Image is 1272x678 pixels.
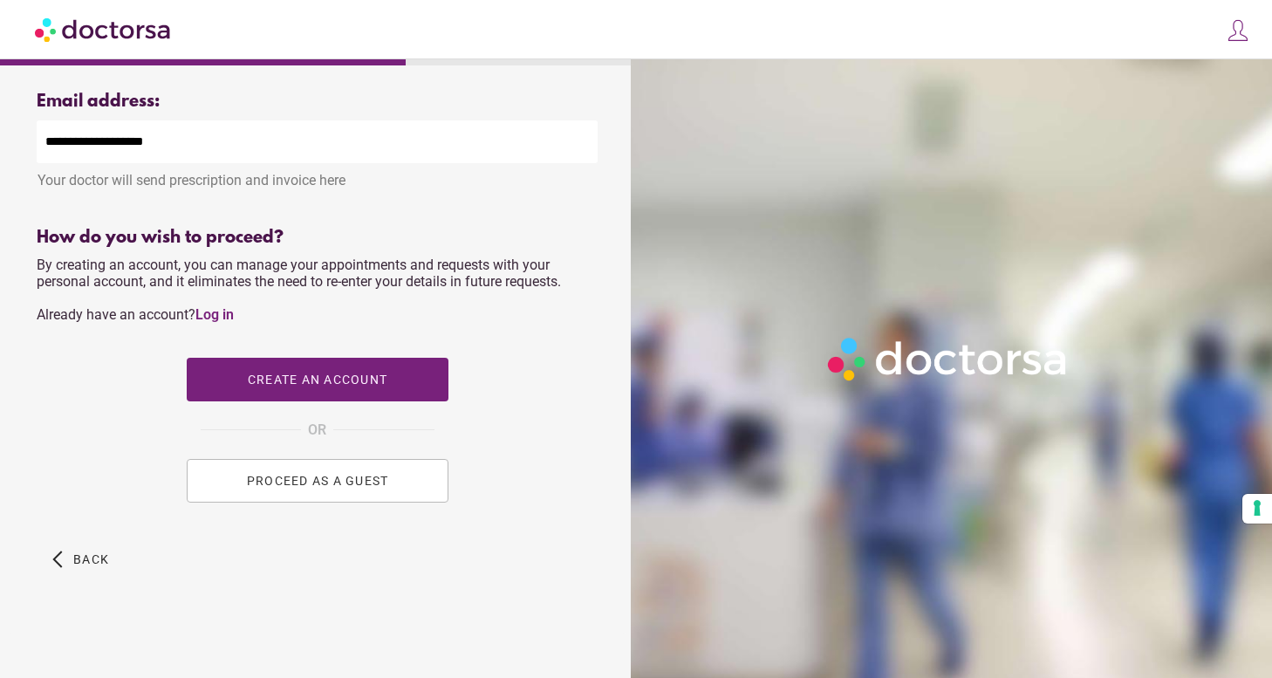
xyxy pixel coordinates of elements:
[1242,494,1272,524] button: Your consent preferences for tracking technologies
[37,163,598,188] div: Your doctor will send prescription and invoice here
[187,459,448,503] button: PROCEED AS A GUEST
[821,331,1076,387] img: Logo-Doctorsa-trans-White-partial-flat.png
[37,257,561,323] span: By creating an account, you can manage your appointments and requests with your personal account,...
[247,373,386,387] span: Create an account
[1226,18,1250,43] img: icons8-customer-100.png
[73,552,109,566] span: Back
[195,306,234,323] a: Log in
[308,419,326,442] span: OR
[246,474,388,488] span: PROCEED AS A GUEST
[37,92,598,112] div: Email address:
[37,228,598,248] div: How do you wish to proceed?
[45,538,116,581] button: arrow_back_ios Back
[35,10,173,49] img: Doctorsa.com
[187,358,448,401] button: Create an account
